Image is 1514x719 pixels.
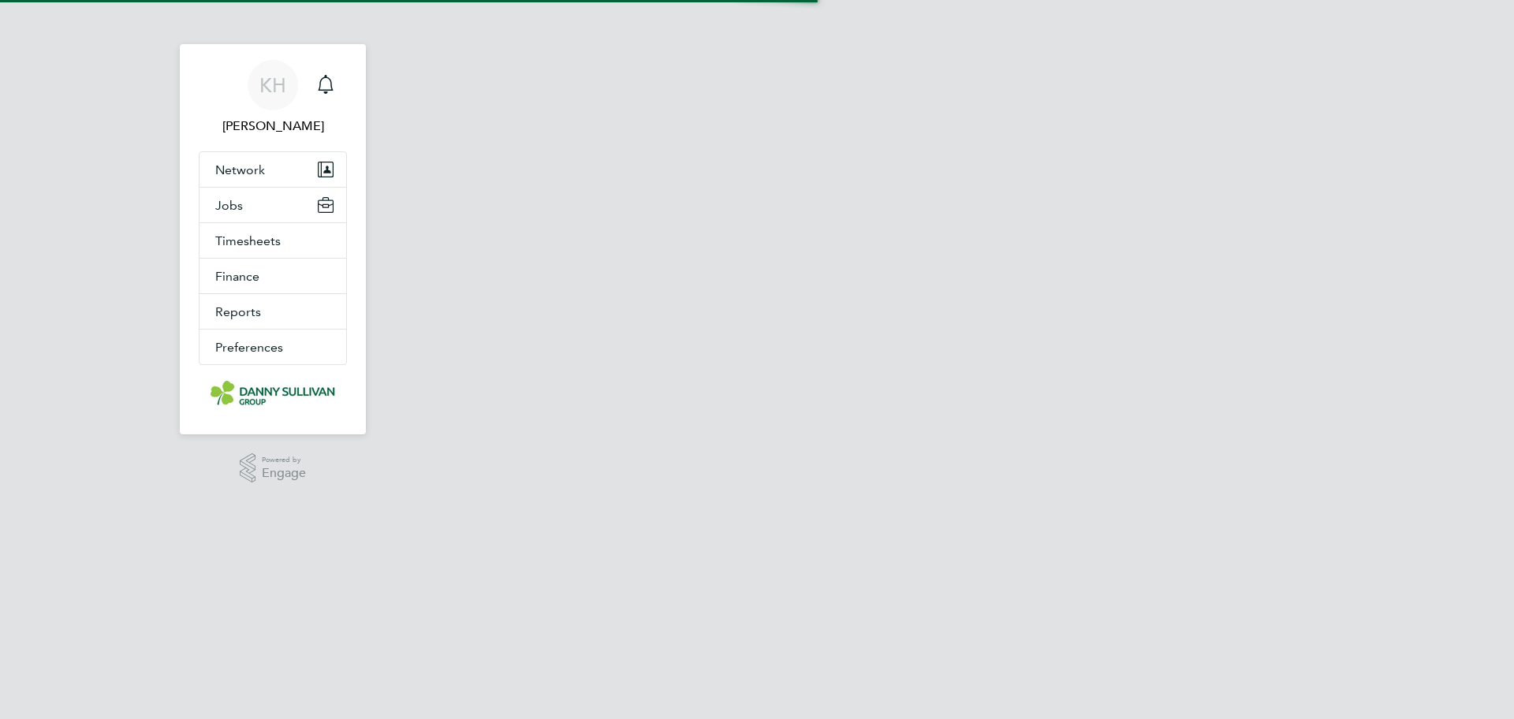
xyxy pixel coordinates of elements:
span: Reports [215,304,261,319]
span: Engage [262,467,306,480]
button: Reports [200,294,346,329]
span: Katie Holland [199,117,347,136]
span: Jobs [215,198,243,213]
a: Powered byEngage [240,453,307,483]
nav: Main navigation [180,44,366,434]
span: Network [215,162,265,177]
button: Preferences [200,330,346,364]
button: Network [200,152,346,187]
button: Finance [200,259,346,293]
span: Powered by [262,453,306,467]
span: Timesheets [215,233,281,248]
img: dannysullivan-logo-retina.png [211,381,335,406]
a: KH[PERSON_NAME] [199,60,347,136]
span: Preferences [215,340,283,355]
a: Go to home page [199,381,347,406]
button: Timesheets [200,223,346,258]
span: Finance [215,269,259,284]
span: KH [259,75,286,95]
button: Jobs [200,188,346,222]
